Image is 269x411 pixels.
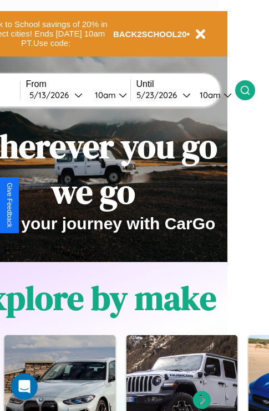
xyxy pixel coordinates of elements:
button: 10am [191,89,235,101]
label: Until [136,79,235,89]
div: 5 / 13 / 2026 [29,90,74,100]
button: 5/13/2026 [26,89,86,101]
div: Give Feedback [6,183,13,228]
button: 10am [86,89,130,101]
iframe: Intercom live chat [11,373,38,400]
div: 10am [194,90,224,100]
label: From [26,79,130,89]
b: BACK2SCHOOL20 [113,29,187,39]
div: 10am [89,90,119,100]
div: 5 / 23 / 2026 [136,90,182,100]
